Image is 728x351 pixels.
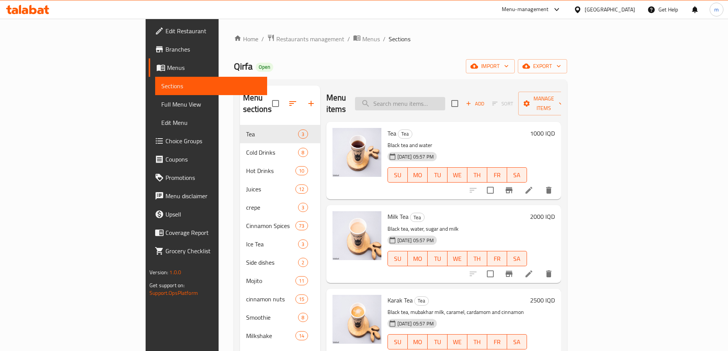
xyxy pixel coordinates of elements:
span: Tea [415,296,428,305]
span: TH [470,253,484,264]
button: Add section [302,94,320,113]
span: Select to update [482,266,498,282]
span: Full Menu View [161,100,261,109]
div: Cold Drinks [246,148,298,157]
button: SU [388,251,408,266]
div: items [298,239,308,249]
button: Branch-specific-item [500,265,518,283]
h2: Menu items [326,92,346,115]
a: Choice Groups [149,132,267,150]
span: export [524,61,561,71]
span: 73 [296,222,307,230]
span: TU [431,336,444,348]
div: Milkshake [246,331,296,340]
button: import [466,59,515,73]
button: FR [487,334,507,349]
span: cinnamon nuts [246,294,296,304]
span: m [714,5,719,14]
a: Coupons [149,150,267,168]
button: TH [467,334,487,349]
button: SU [388,334,408,349]
span: Manage items [524,94,563,113]
span: 3 [298,204,307,211]
span: SU [391,336,405,348]
div: Side dishes [246,258,298,267]
li: / [383,34,386,44]
span: SA [510,253,524,264]
span: Add [465,99,485,108]
a: Support.OpsPlatform [149,288,198,298]
div: Smoothie8 [240,308,320,327]
div: Mojito11 [240,272,320,290]
span: FR [490,170,504,181]
a: Menus [149,58,267,77]
span: Select all sections [268,95,284,112]
div: items [295,221,308,230]
button: SU [388,167,408,183]
span: 3 [298,131,307,138]
span: [DATE] 05:57 PM [394,320,437,327]
span: Select to update [482,182,498,198]
button: export [518,59,567,73]
div: [GEOGRAPHIC_DATA] [585,5,635,14]
button: TU [428,251,448,266]
span: WE [451,253,464,264]
button: TU [428,334,448,349]
button: Add [463,98,487,110]
span: MO [411,336,425,348]
span: TH [470,170,484,181]
span: Promotions [165,173,261,182]
span: [DATE] 05:57 PM [394,153,437,160]
span: 2 [298,259,307,266]
div: Hot Drinks10 [240,162,320,180]
img: Milk Tea [332,211,381,260]
div: Ice Tea [246,239,298,249]
button: MO [408,334,428,349]
p: Black tea, water, sugar and milk [388,224,527,234]
div: Tea3 [240,125,320,143]
div: Ice Tea3 [240,235,320,253]
div: items [295,166,308,175]
div: items [298,203,308,212]
img: Tea [332,128,381,177]
a: Upsell [149,205,267,223]
button: SA [507,334,527,349]
button: TH [467,251,487,266]
span: Restaurants management [276,34,344,44]
span: Upsell [165,210,261,219]
button: Manage items [518,92,569,115]
span: import [472,61,509,71]
button: delete [540,181,558,199]
a: Edit menu item [524,186,533,195]
a: Edit menu item [524,269,533,278]
span: Milk Tea [388,211,409,222]
button: delete [540,265,558,283]
a: Edit Menu [155,113,267,132]
div: items [295,184,308,194]
button: FR [487,167,507,183]
h6: 2500 IQD [530,295,555,306]
span: Tea [388,128,396,139]
div: items [295,276,308,285]
span: MO [411,170,425,181]
span: Choice Groups [165,136,261,146]
span: Hot Drinks [246,166,296,175]
span: Get support on: [149,280,185,290]
span: SU [391,253,405,264]
span: WE [451,336,464,348]
span: Mojito [246,276,296,285]
span: Grocery Checklist [165,246,261,256]
span: 11 [296,277,307,285]
span: MO [411,253,425,264]
span: Smoothie [246,313,298,322]
span: 15 [296,296,307,303]
span: SA [510,170,524,181]
span: Tea [246,129,298,139]
span: [DATE] 05:57 PM [394,237,437,244]
span: 3 [298,241,307,248]
span: WE [451,170,464,181]
div: cinnamon nuts15 [240,290,320,308]
a: Full Menu View [155,95,267,113]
